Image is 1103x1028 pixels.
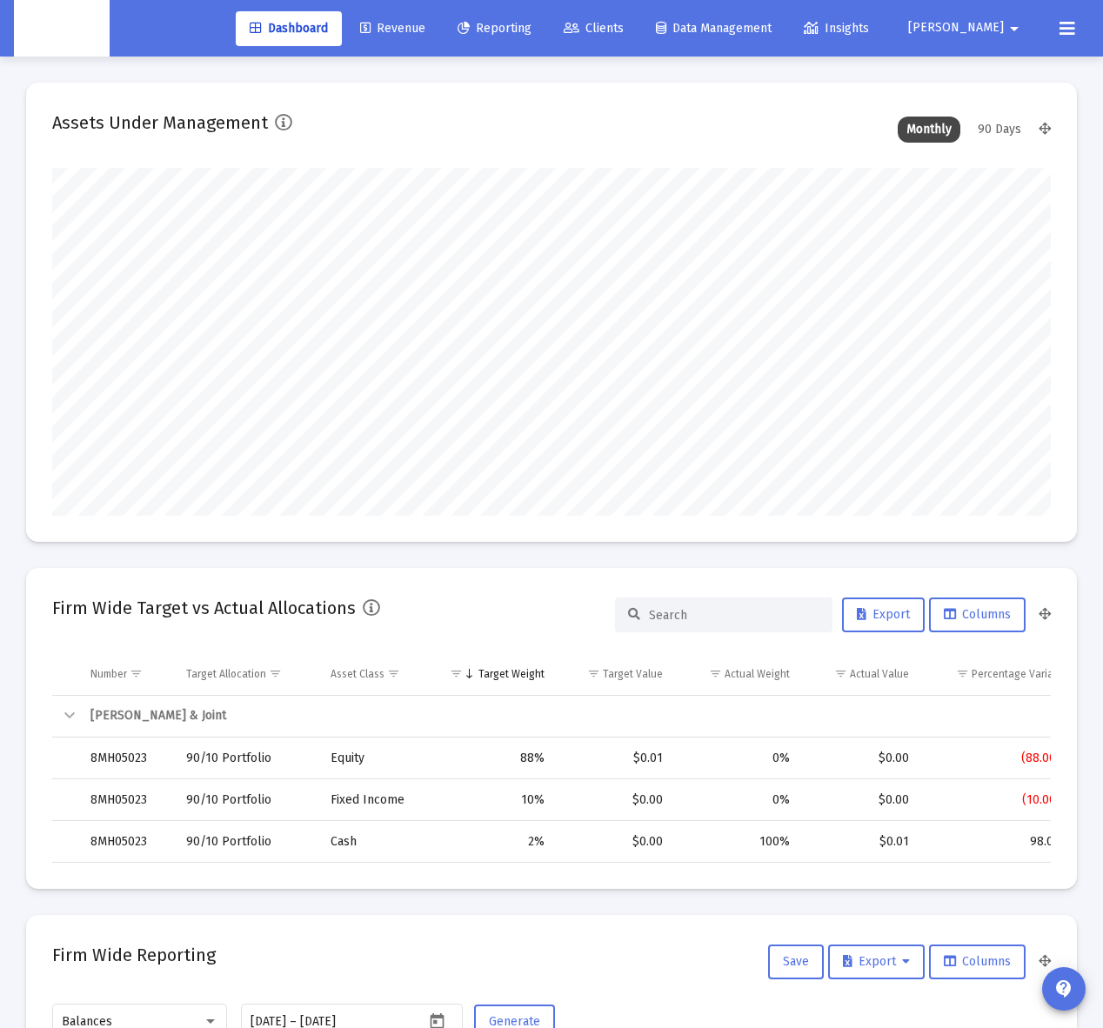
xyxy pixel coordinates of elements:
[360,21,425,36] span: Revenue
[27,11,97,46] img: Dashboard
[687,791,790,809] div: 0%
[814,791,909,809] div: $0.00
[78,821,174,863] td: 8MH05023
[768,945,824,979] button: Save
[929,945,1026,979] button: Columns
[933,791,1071,809] div: (10.00%)
[174,653,318,695] td: Column Target Allocation
[1004,11,1025,46] mat-icon: arrow_drop_down
[603,667,663,681] div: Target Value
[52,109,268,137] h2: Assets Under Management
[857,607,910,622] span: Export
[843,954,910,969] span: Export
[236,11,342,46] a: Dashboard
[587,667,600,680] span: Show filter options for column 'Target Value'
[52,653,1051,863] div: Data grid
[929,597,1026,632] button: Columns
[921,653,1083,695] td: Column Percentage Variance
[783,954,809,969] span: Save
[174,738,318,779] td: 90/10 Portfolio
[442,833,544,851] div: 2%
[442,750,544,767] div: 88%
[969,117,1030,143] div: 90 Days
[814,833,909,851] div: $0.01
[908,21,1004,36] span: [PERSON_NAME]
[656,21,772,36] span: Data Management
[78,738,174,779] td: 8MH05023
[649,608,819,623] input: Search
[944,954,1011,969] span: Columns
[569,791,663,809] div: $0.00
[174,821,318,863] td: 90/10 Portfolio
[250,21,328,36] span: Dashboard
[804,21,869,36] span: Insights
[444,11,545,46] a: Reporting
[550,11,638,46] a: Clients
[90,667,127,681] div: Number
[186,667,266,681] div: Target Allocation
[944,607,1011,622] span: Columns
[687,833,790,851] div: 100%
[675,653,802,695] td: Column Actual Weight
[174,779,318,821] td: 90/10 Portfolio
[450,667,463,680] span: Show filter options for column 'Target Weight'
[78,779,174,821] td: 8MH05023
[709,667,722,680] span: Show filter options for column 'Actual Weight'
[687,750,790,767] div: 0%
[933,750,1071,767] div: (88.00%)
[318,653,431,695] td: Column Asset Class
[430,653,556,695] td: Column Target Weight
[52,941,216,969] h2: Firm Wide Reporting
[972,667,1071,681] div: Percentage Variance
[842,597,925,632] button: Export
[850,667,909,681] div: Actual Value
[52,594,356,622] h2: Firm Wide Target vs Actual Allocations
[269,667,282,680] span: Show filter options for column 'Target Allocation'
[52,696,78,738] td: Collapse
[828,945,925,979] button: Export
[318,779,431,821] td: Fixed Income
[318,738,431,779] td: Equity
[814,750,909,767] div: $0.00
[642,11,785,46] a: Data Management
[346,11,439,46] a: Revenue
[834,667,847,680] span: Show filter options for column 'Actual Value'
[331,667,384,681] div: Asset Class
[458,21,531,36] span: Reporting
[564,21,624,36] span: Clients
[318,821,431,863] td: Cash
[725,667,790,681] div: Actual Weight
[802,653,921,695] td: Column Actual Value
[78,653,174,695] td: Column Number
[569,750,663,767] div: $0.01
[442,791,544,809] div: 10%
[887,10,1046,45] button: [PERSON_NAME]
[387,667,400,680] span: Show filter options for column 'Asset Class'
[790,11,883,46] a: Insights
[898,117,960,143] div: Monthly
[933,833,1071,851] div: 98.00%
[956,667,969,680] span: Show filter options for column 'Percentage Variance'
[569,833,663,851] div: $0.00
[1053,978,1074,999] mat-icon: contact_support
[478,667,545,681] div: Target Weight
[130,667,143,680] span: Show filter options for column 'Number'
[557,653,675,695] td: Column Target Value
